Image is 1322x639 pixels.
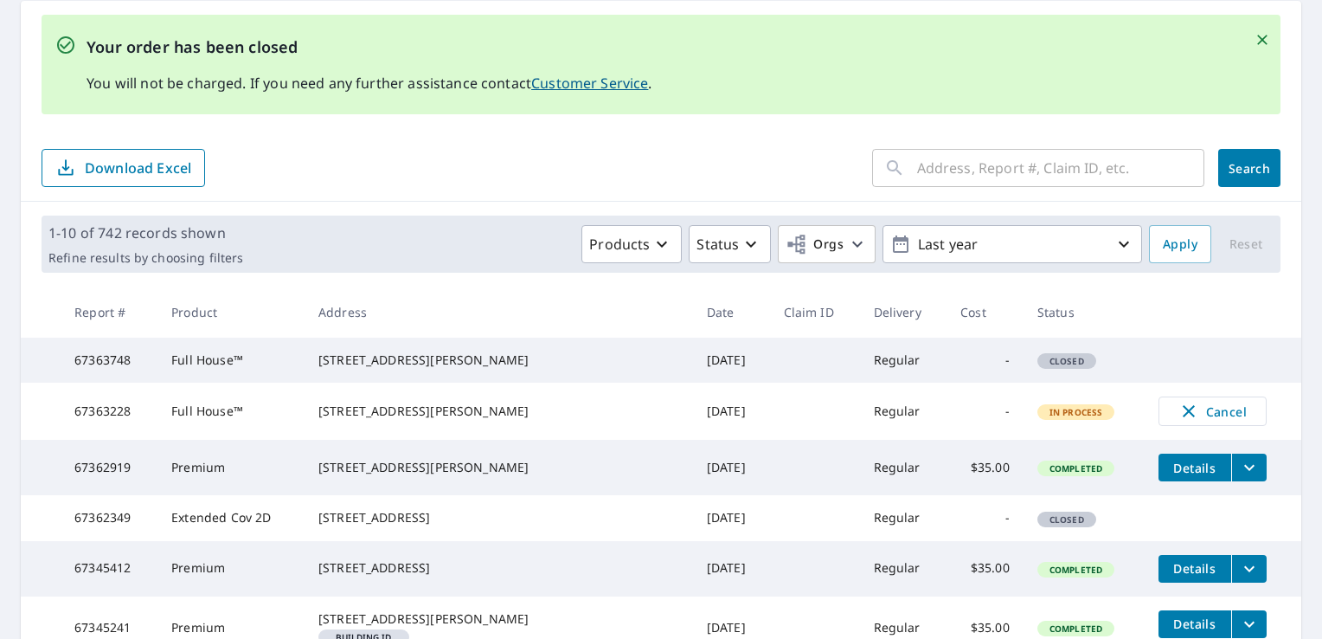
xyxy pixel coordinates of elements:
button: Products [581,225,682,263]
button: Last year [882,225,1142,263]
td: Regular [860,440,947,495]
button: Search [1218,149,1280,187]
button: filesDropdownBtn-67345241 [1231,610,1267,638]
p: Your order has been closed [87,35,652,59]
td: - [947,383,1024,440]
p: Products [589,234,650,255]
span: Closed [1039,355,1094,367]
button: Orgs [778,225,876,263]
th: Status [1024,287,1145,338]
span: Details [1169,460,1221,476]
td: [DATE] [693,495,770,540]
th: Date [693,287,770,338]
p: Download Excel [85,158,191,177]
div: [STREET_ADDRESS][PERSON_NAME] [318,610,679,628]
th: Address [305,287,693,338]
a: Customer Service [531,74,648,93]
th: Report # [61,287,157,338]
p: Status [696,234,739,255]
td: Regular [860,495,947,540]
button: detailsBtn-67362919 [1158,454,1231,481]
td: Premium [157,440,305,495]
td: Full House™ [157,338,305,383]
td: [DATE] [693,338,770,383]
span: Cancel [1177,401,1248,422]
p: 1-10 of 742 records shown [48,223,243,243]
div: [STREET_ADDRESS][PERSON_NAME] [318,403,679,420]
td: - [947,495,1024,540]
th: Cost [947,287,1024,338]
th: Product [157,287,305,338]
td: [DATE] [693,541,770,597]
input: Address, Report #, Claim ID, etc. [917,144,1204,192]
p: Last year [911,229,1113,260]
div: [STREET_ADDRESS][PERSON_NAME] [318,352,679,369]
span: Apply [1163,234,1197,255]
span: Completed [1039,623,1113,635]
span: Closed [1039,513,1094,526]
span: Completed [1039,564,1113,576]
button: Status [689,225,771,263]
td: 67363748 [61,338,157,383]
button: detailsBtn-67345241 [1158,610,1231,638]
button: Download Excel [42,149,205,187]
th: Delivery [860,287,947,338]
td: [DATE] [693,383,770,440]
td: Premium [157,541,305,597]
td: Extended Cov 2D [157,495,305,540]
div: [STREET_ADDRESS] [318,509,679,526]
span: Details [1169,616,1221,632]
span: Search [1232,160,1267,177]
td: Regular [860,383,947,440]
th: Claim ID [770,287,860,338]
div: [STREET_ADDRESS][PERSON_NAME] [318,459,679,476]
button: Apply [1149,225,1211,263]
td: 67362349 [61,495,157,540]
p: Refine results by choosing filters [48,250,243,266]
button: filesDropdownBtn-67362919 [1231,454,1267,481]
td: 67362919 [61,440,157,495]
span: Orgs [786,234,844,255]
td: Full House™ [157,383,305,440]
span: Completed [1039,462,1113,474]
td: $35.00 [947,440,1024,495]
td: Regular [860,541,947,597]
button: filesDropdownBtn-67345412 [1231,555,1267,583]
span: Details [1169,560,1221,577]
td: Regular [860,338,947,383]
td: 67345412 [61,541,157,597]
span: In Process [1039,406,1113,418]
div: [STREET_ADDRESS] [318,559,679,577]
button: Close [1251,29,1274,51]
p: You will not be charged. If you need any further assistance contact . [87,73,652,94]
button: detailsBtn-67345412 [1158,555,1231,583]
td: 67363228 [61,383,157,440]
td: [DATE] [693,440,770,495]
td: - [947,338,1024,383]
button: Cancel [1158,397,1267,426]
td: $35.00 [947,541,1024,597]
